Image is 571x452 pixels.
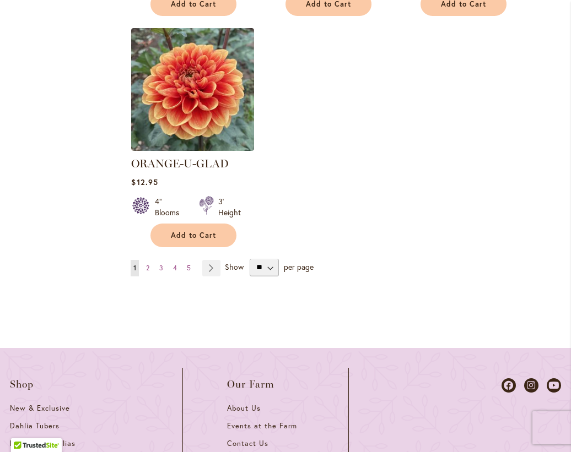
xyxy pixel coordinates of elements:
a: Dahlias on Facebook [502,378,516,393]
span: 4 [173,264,177,272]
span: 2 [146,264,149,272]
span: 5 [187,264,191,272]
div: 3' Height [218,196,241,218]
span: per page [284,261,314,271]
span: 1 [133,264,136,272]
a: ORANGE-U-GLAD [131,157,229,170]
span: Our Farm [227,379,274,390]
span: Fresh Cut Dahlias [10,439,76,448]
span: 3 [159,264,163,272]
span: New & Exclusive [10,404,70,413]
a: Orange-U-Glad [131,143,254,153]
span: Contact Us [227,439,268,448]
img: Orange-U-Glad [131,28,254,151]
a: 5 [184,260,193,276]
div: 4" Blooms [155,196,186,218]
a: 4 [170,260,180,276]
a: Dahlias on Instagram [524,378,538,393]
span: Show [225,261,244,271]
span: Events at the Farm [227,421,297,431]
iframe: Launch Accessibility Center [8,413,39,444]
span: Add to Cart [171,231,216,240]
span: Shop [10,379,34,390]
button: Add to Cart [150,224,236,247]
span: $12.95 [131,177,158,187]
a: Dahlias on Youtube [547,378,561,393]
a: 2 [143,260,152,276]
span: About Us [227,404,261,413]
a: 3 [157,260,166,276]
